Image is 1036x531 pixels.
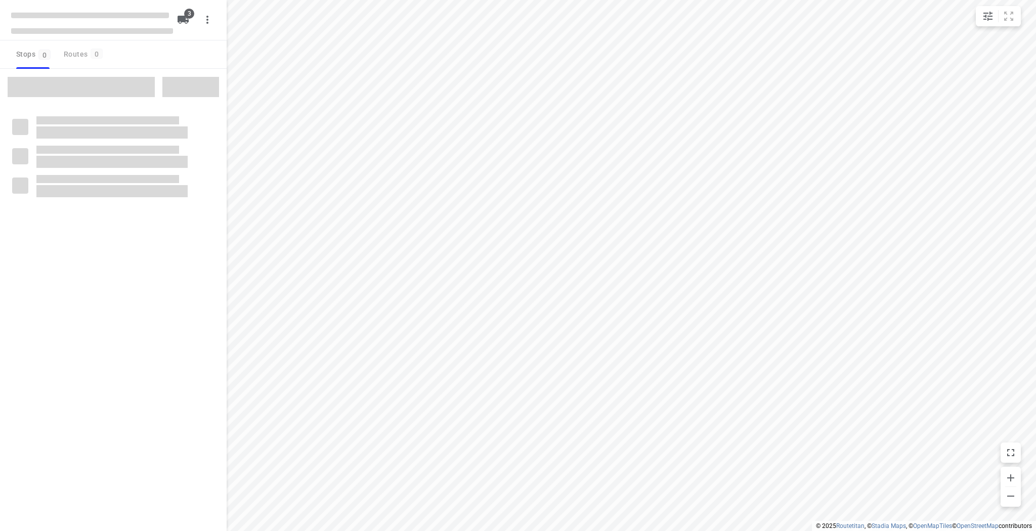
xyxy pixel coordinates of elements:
a: Stadia Maps [872,522,906,529]
div: small contained button group [976,6,1021,26]
a: OpenStreetMap [957,522,999,529]
li: © 2025 , © , © © contributors [816,522,1032,529]
button: Map settings [978,6,998,26]
a: Routetitan [836,522,865,529]
a: OpenMapTiles [913,522,952,529]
